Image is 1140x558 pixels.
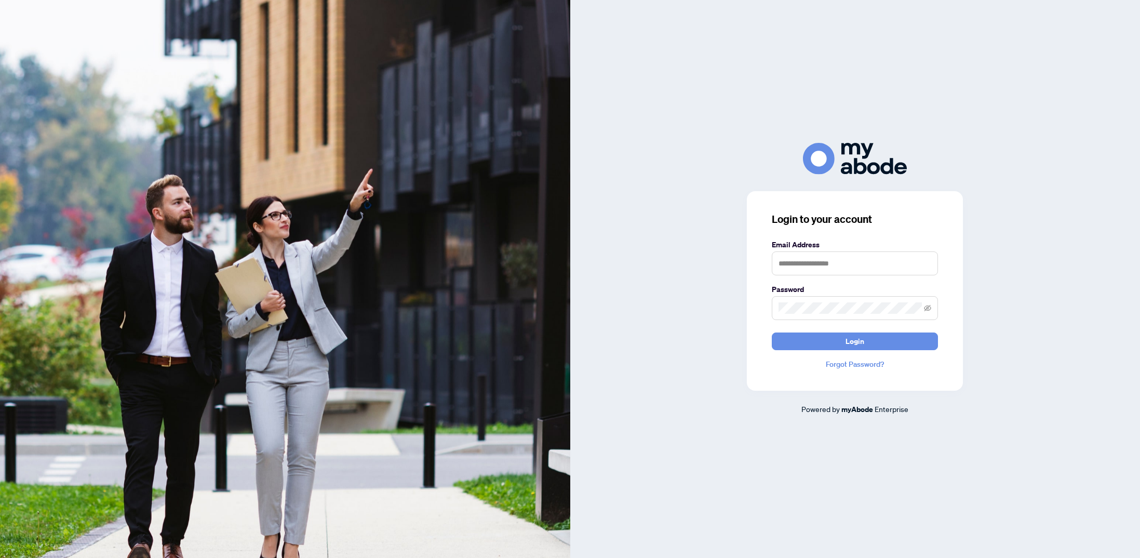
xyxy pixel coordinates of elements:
img: ma-logo [803,143,907,175]
span: Login [846,333,864,350]
h3: Login to your account [772,212,938,227]
span: Powered by [801,404,840,414]
label: Email Address [772,239,938,250]
label: Password [772,284,938,295]
button: Login [772,333,938,350]
a: myAbode [841,404,873,415]
span: eye-invisible [924,304,931,312]
span: Enterprise [875,404,908,414]
a: Forgot Password? [772,358,938,370]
